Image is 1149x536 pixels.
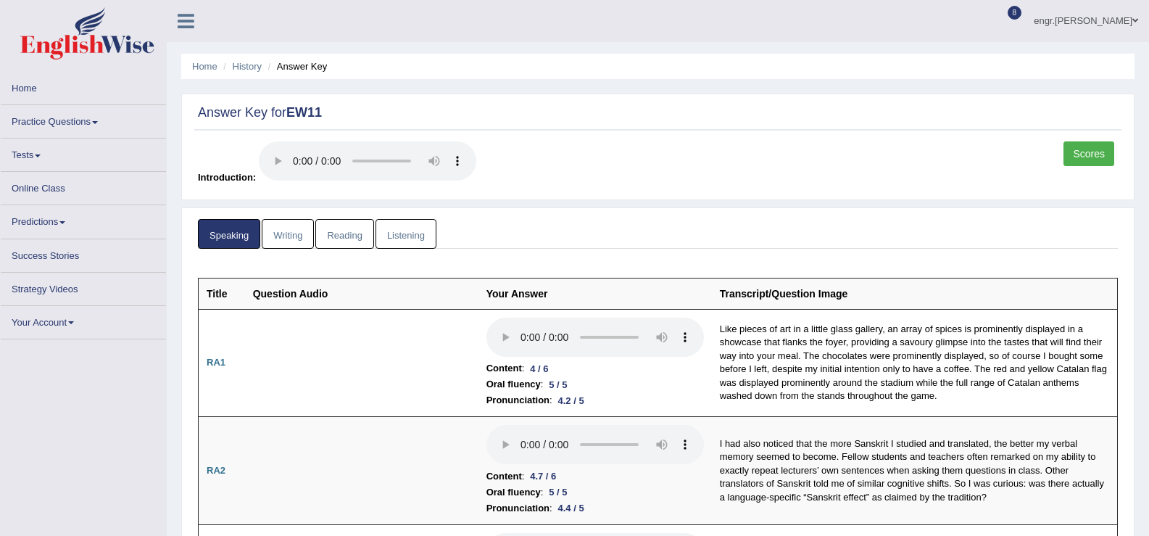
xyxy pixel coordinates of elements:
[315,219,373,249] a: Reading
[207,465,225,476] b: RA2
[1063,141,1114,166] a: Scores
[486,392,704,408] li: :
[265,59,328,73] li: Answer Key
[1,139,166,167] a: Tests
[486,360,522,376] b: Content
[1,239,166,268] a: Success Stories
[486,500,549,516] b: Pronunciation
[207,357,225,368] b: RA1
[1008,6,1022,20] span: 8
[1,72,166,100] a: Home
[233,61,262,72] a: History
[524,361,554,376] div: 4 / 6
[524,469,562,484] div: 4.7 / 6
[245,278,478,309] th: Question Audio
[1,172,166,200] a: Online Class
[712,309,1118,417] td: Like pieces of art in a little glass gallery, an array of spices is prominently displayed in a sh...
[262,219,314,249] a: Writing
[712,278,1118,309] th: Transcript/Question Image
[552,393,590,408] div: 4.2 / 5
[712,417,1118,525] td: I had also noticed that the more Sanskrit I studied and translated, the better my verbal memory s...
[286,105,322,120] strong: EW11
[552,500,590,516] div: 4.4 / 5
[486,485,541,500] b: Oral fluency
[486,360,704,376] li: :
[376,219,436,249] a: Listening
[478,278,712,309] th: Your Answer
[486,500,704,516] li: :
[543,485,573,500] div: 5 / 5
[192,61,217,72] a: Home
[486,376,541,392] b: Oral fluency
[1,306,166,334] a: Your Account
[1,205,166,234] a: Predictions
[486,485,704,500] li: :
[1,273,166,301] a: Strategy Videos
[486,469,704,485] li: :
[198,106,1118,120] h2: Answer Key for
[1,105,166,133] a: Practice Questions
[198,172,256,183] span: Introduction:
[486,376,704,392] li: :
[543,377,573,392] div: 5 / 5
[198,219,260,249] a: Speaking
[486,469,522,485] b: Content
[486,392,549,408] b: Pronunciation
[199,278,245,309] th: Title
